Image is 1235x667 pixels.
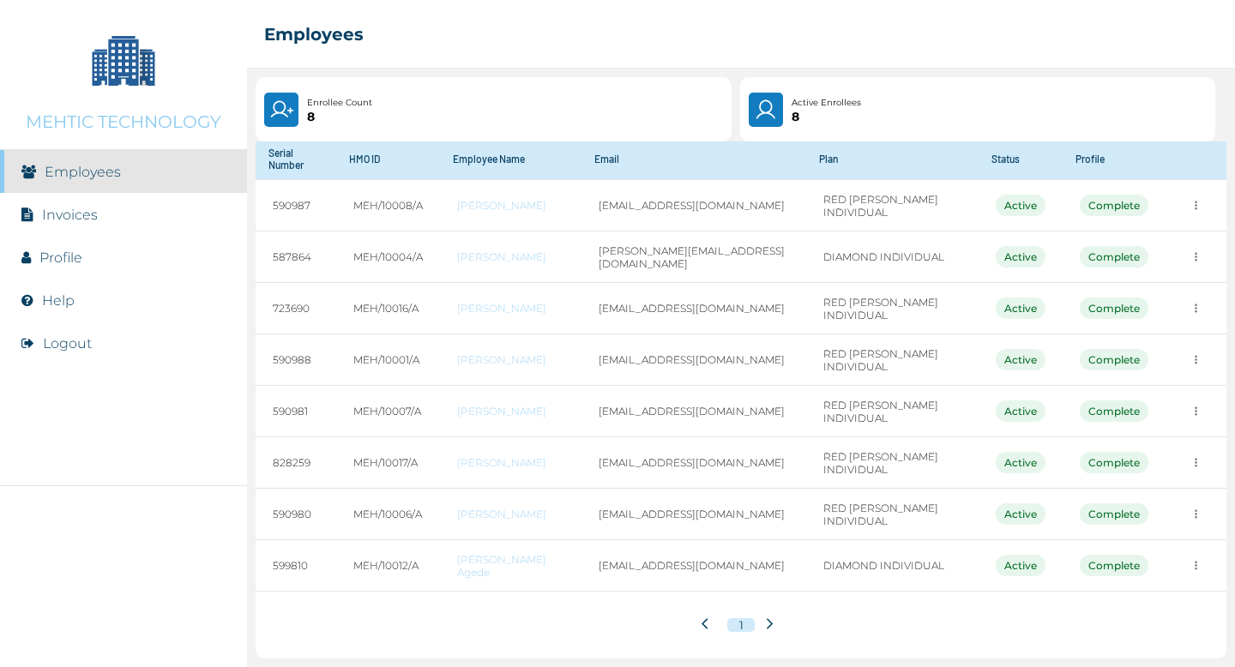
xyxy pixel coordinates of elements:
div: Complete [1080,297,1148,319]
div: Active [996,400,1045,422]
div: Active [996,555,1045,576]
button: more [1183,501,1209,527]
p: MEHTIC TECHNOLOGY [26,111,221,132]
td: RED [PERSON_NAME] INDIVIDUAL [806,386,979,437]
th: Status [979,138,1063,180]
a: [PERSON_NAME] [457,250,564,263]
a: [PERSON_NAME] [457,456,564,469]
button: more [1183,346,1209,373]
div: Complete [1080,503,1148,525]
td: 828259 [256,437,336,489]
td: DIAMOND INDIVIDUAL [806,540,979,592]
img: UserPlus.219544f25cf47e120833d8d8fc4c9831.svg [269,98,293,122]
th: Profile [1063,138,1166,180]
a: Invoices [42,207,98,223]
td: MEH/10007/A [336,386,440,437]
td: RED [PERSON_NAME] INDIVIDUAL [806,180,979,231]
a: [PERSON_NAME] [457,508,564,520]
td: [PERSON_NAME][EMAIL_ADDRESS][DOMAIN_NAME] [581,231,806,283]
td: MEH/10001/A [336,334,440,386]
button: more [1183,192,1209,219]
th: Plan [806,138,979,180]
div: Active [996,195,1045,216]
a: Employees [45,164,121,180]
div: Active [996,349,1045,370]
a: [PERSON_NAME] [457,353,564,366]
div: Active [996,452,1045,473]
td: 590980 [256,489,336,540]
th: HMO ID [336,138,440,180]
td: [EMAIL_ADDRESS][DOMAIN_NAME] [581,489,806,540]
td: RED [PERSON_NAME] INDIVIDUAL [806,334,979,386]
td: MEH/10012/A [336,540,440,592]
td: MEH/10017/A [336,437,440,489]
div: Complete [1080,452,1148,473]
div: Complete [1080,246,1148,267]
td: [EMAIL_ADDRESS][DOMAIN_NAME] [581,386,806,437]
td: RED [PERSON_NAME] INDIVIDUAL [806,283,979,334]
a: Profile [39,249,82,266]
td: 599810 [256,540,336,592]
td: MEH/10008/A [336,180,440,231]
a: Help [42,292,75,309]
button: more [1183,398,1209,424]
p: 8 [307,110,372,123]
button: more [1183,243,1209,270]
div: Complete [1080,195,1148,216]
a: [PERSON_NAME] [457,302,564,315]
div: Active [996,503,1045,525]
img: User.4b94733241a7e19f64acd675af8f0752.svg [754,98,779,122]
p: 8 [792,110,861,123]
td: [EMAIL_ADDRESS][DOMAIN_NAME] [581,180,806,231]
td: 587864 [256,231,336,283]
button: Logout [43,335,92,352]
td: MEH/10004/A [336,231,440,283]
td: 723690 [256,283,336,334]
td: [EMAIL_ADDRESS][DOMAIN_NAME] [581,540,806,592]
div: Complete [1080,555,1148,576]
button: more [1183,552,1209,579]
td: 590987 [256,180,336,231]
th: Employee Name [440,138,581,180]
p: Active Enrollees [792,96,861,110]
div: Active [996,297,1045,319]
h2: Employees [264,24,364,45]
th: Serial Number [256,138,336,180]
td: 590981 [256,386,336,437]
td: [EMAIL_ADDRESS][DOMAIN_NAME] [581,437,806,489]
td: 590988 [256,334,336,386]
td: MEH/10016/A [336,283,440,334]
p: Enrollee Count [307,96,372,110]
button: 1 [727,618,755,632]
th: Email [581,138,806,180]
a: [PERSON_NAME] [457,405,564,418]
td: [EMAIL_ADDRESS][DOMAIN_NAME] [581,334,806,386]
div: Active [996,246,1045,267]
img: RelianceHMO's Logo [17,624,230,650]
td: [EMAIL_ADDRESS][DOMAIN_NAME] [581,283,806,334]
button: more [1183,295,1209,321]
a: [PERSON_NAME] Agede [457,553,564,579]
td: DIAMOND INDIVIDUAL [806,231,979,283]
div: Complete [1080,349,1148,370]
td: RED [PERSON_NAME] INDIVIDUAL [806,437,979,489]
img: Company [81,17,166,103]
td: MEH/10006/A [336,489,440,540]
td: RED [PERSON_NAME] INDIVIDUAL [806,489,979,540]
a: [PERSON_NAME] [457,199,564,212]
button: more [1183,449,1209,476]
div: Complete [1080,400,1148,422]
